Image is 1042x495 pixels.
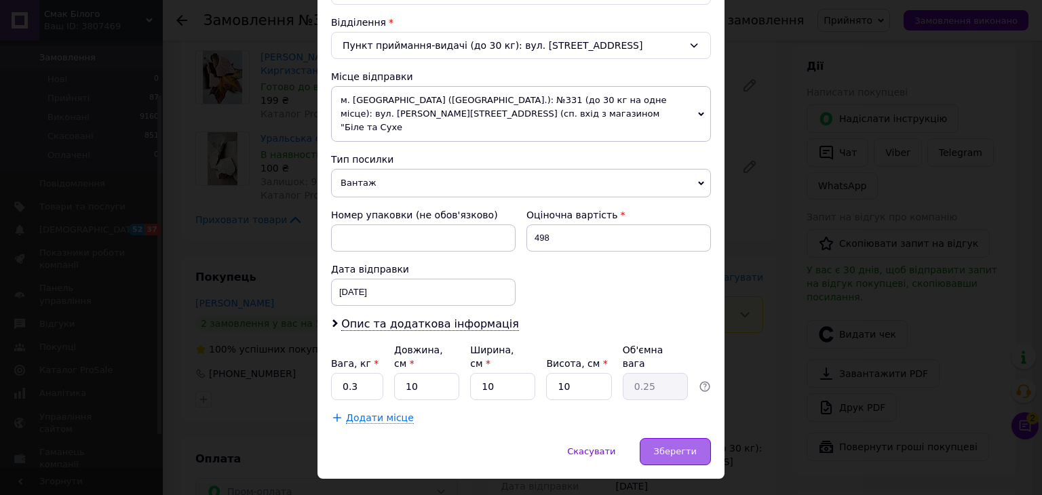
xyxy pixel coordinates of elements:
div: Оціночна вартість [526,208,711,222]
div: Номер упаковки (не обов'язково) [331,208,516,222]
span: Опис та додаткова інформація [341,317,519,331]
div: Дата відправки [331,262,516,276]
label: Вага, кг [331,358,379,369]
label: Висота, см [546,358,607,369]
span: Додати місце [346,412,414,424]
span: Зберегти [654,446,697,456]
div: Відділення [331,16,711,29]
label: Ширина, см [470,344,514,369]
label: Довжина, см [394,344,443,369]
div: Пункт приймання-видачі (до 30 кг): вул. [STREET_ADDRESS] [331,32,711,59]
span: Тип посилки [331,154,393,165]
span: м. [GEOGRAPHIC_DATA] ([GEOGRAPHIC_DATA].): №331 (до 30 кг на одне місце): вул. [PERSON_NAME][STRE... [331,86,711,142]
div: Об'ємна вага [623,343,688,370]
span: Вантаж [331,169,711,197]
span: Скасувати [567,446,615,456]
span: Місце відправки [331,71,413,82]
